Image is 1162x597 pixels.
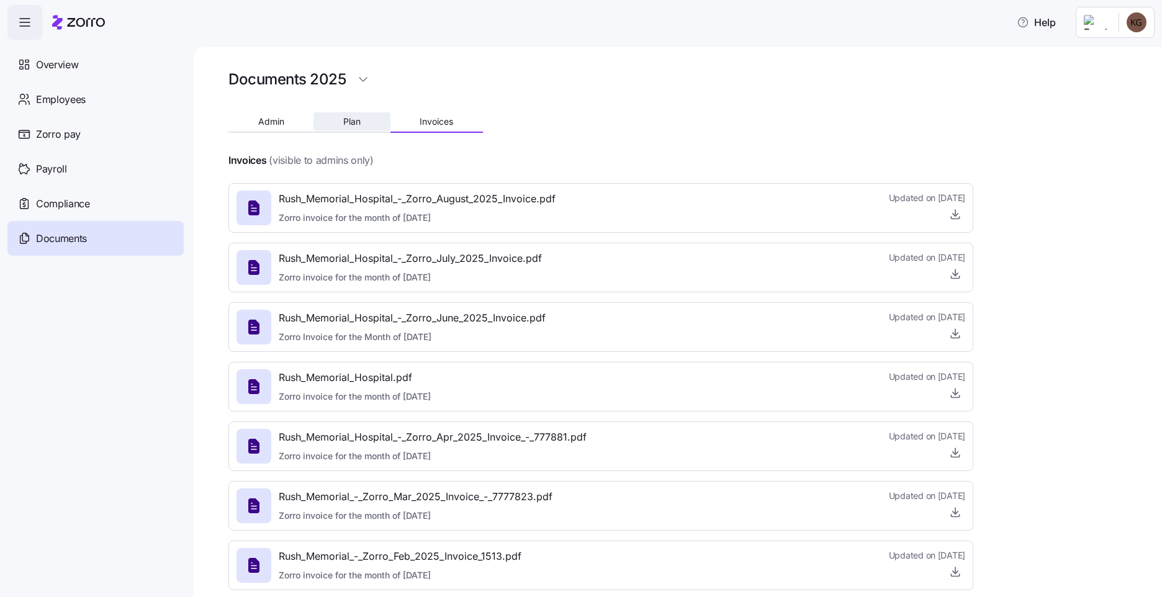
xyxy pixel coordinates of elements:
[36,161,67,177] span: Payroll
[889,549,965,562] span: Updated on [DATE]
[889,370,965,383] span: Updated on [DATE]
[279,549,521,564] span: Rush_Memorial_-_Zorro_Feb_2025_Invoice_1513.pdf
[889,490,965,502] span: Updated on [DATE]
[279,331,546,343] span: Zorro Invoice for the Month of [DATE]
[7,82,184,117] a: Employees
[279,450,587,462] span: Zorro invoice for the month of [DATE]
[343,117,361,126] span: Plan
[7,151,184,186] a: Payroll
[228,70,346,89] h1: Documents 2025
[36,196,90,212] span: Compliance
[7,221,184,256] a: Documents
[279,569,521,581] span: Zorro invoice for the month of [DATE]
[7,47,184,82] a: Overview
[279,489,552,505] span: Rush_Memorial_-_Zorro_Mar_2025_Invoice_-_7777823.pdf
[7,117,184,151] a: Zorro pay
[279,191,556,207] span: Rush_Memorial_Hospital_-_Zorro_August_2025_Invoice.pdf
[1017,15,1056,30] span: Help
[228,153,266,168] h4: Invoices
[279,370,431,385] span: Rush_Memorial_Hospital.pdf
[279,509,552,522] span: Zorro invoice for the month of [DATE]
[889,251,965,264] span: Updated on [DATE]
[279,390,431,403] span: Zorro invoice for the month of [DATE]
[36,92,86,107] span: Employees
[1127,12,1146,32] img: b34cea83cf096b89a2fb04a6d3fa81b3
[889,430,965,442] span: Updated on [DATE]
[36,127,81,142] span: Zorro pay
[258,117,284,126] span: Admin
[1084,15,1109,30] img: Employer logo
[889,311,965,323] span: Updated on [DATE]
[279,310,546,326] span: Rush_Memorial_Hospital_-_Zorro_June_2025_Invoice.pdf
[420,117,453,126] span: Invoices
[889,192,965,204] span: Updated on [DATE]
[269,153,373,168] span: (visible to admins only)
[1007,10,1066,35] button: Help
[279,429,587,445] span: Rush_Memorial_Hospital_-_Zorro_Apr_2025_Invoice_-_777881.pdf
[36,57,78,73] span: Overview
[7,186,184,221] a: Compliance
[36,231,87,246] span: Documents
[279,271,542,284] span: Zorro invoice for the month of [DATE]
[279,212,556,224] span: Zorro invoice for the month of [DATE]
[279,251,542,266] span: Rush_Memorial_Hospital_-_Zorro_July_2025_Invoice.pdf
